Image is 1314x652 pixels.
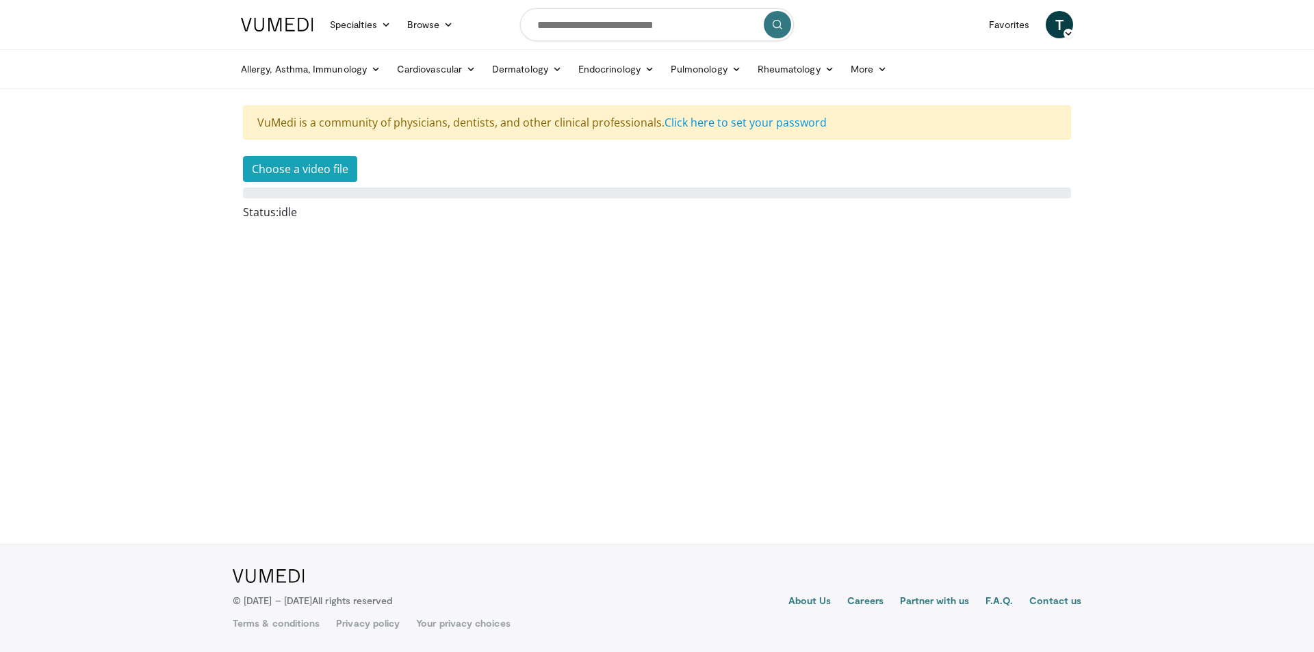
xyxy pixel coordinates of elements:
[243,204,1071,220] div: Status:
[336,616,400,630] a: Privacy policy
[1029,594,1081,610] a: Contact us
[484,55,570,83] a: Dermatology
[279,205,297,220] span: idle
[399,11,462,38] a: Browse
[985,594,1013,610] a: F.A.Q.
[520,8,794,41] input: Search topics, interventions
[389,55,484,83] a: Cardiovascular
[842,55,895,83] a: More
[749,55,842,83] a: Rheumatology
[416,616,510,630] a: Your privacy choices
[847,594,884,610] a: Careers
[322,11,399,38] a: Specialties
[233,55,389,83] a: Allergy, Asthma, Immunology
[233,594,393,608] p: © [DATE] – [DATE]
[662,55,749,83] a: Pulmonology
[312,595,392,606] span: All rights reserved
[243,156,357,182] button: Choose a video file
[241,18,313,31] img: VuMedi Logo
[900,594,969,610] a: Partner with us
[243,105,1071,140] div: VuMedi is a community of physicians, dentists, and other clinical professionals.
[665,115,827,130] a: Click here to set your password
[788,594,832,610] a: About Us
[570,55,662,83] a: Endocrinology
[233,616,320,630] a: Terms & conditions
[1046,11,1073,38] a: T
[233,569,305,583] img: VuMedi Logo
[981,11,1038,38] a: Favorites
